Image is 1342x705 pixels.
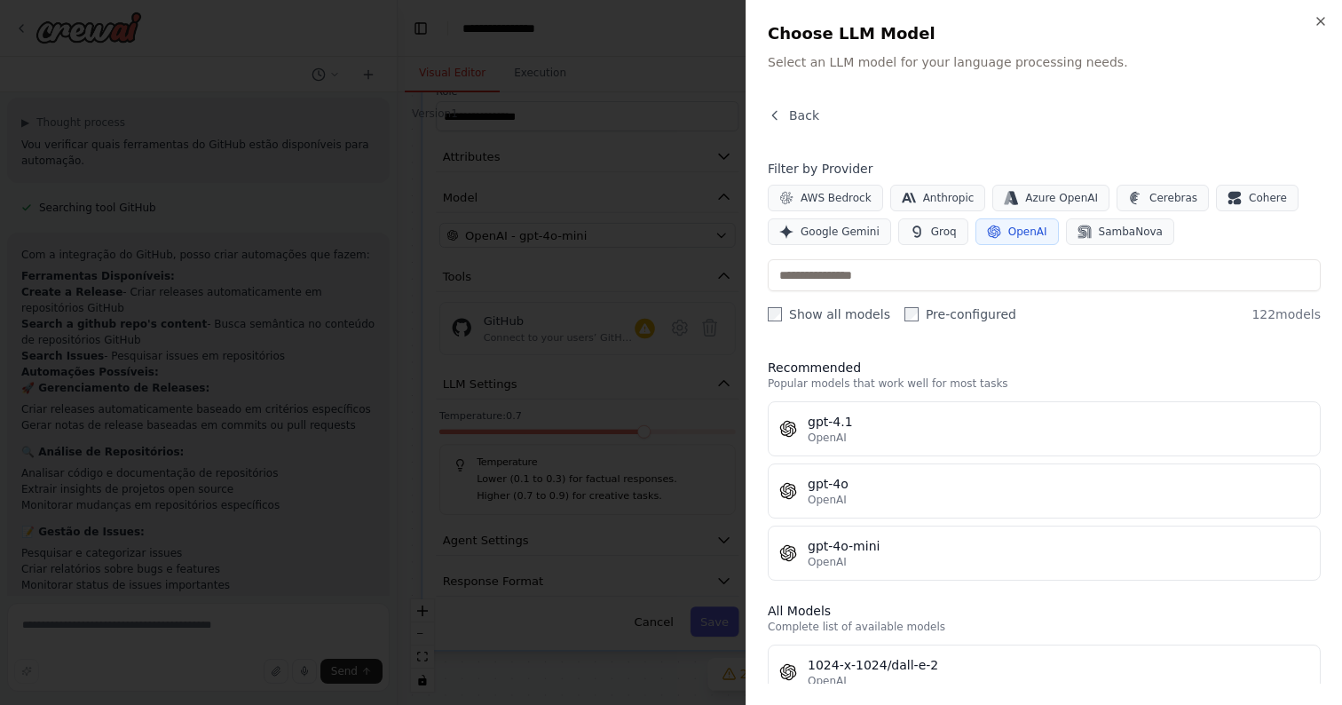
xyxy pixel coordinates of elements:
span: Cohere [1249,191,1287,205]
p: Select an LLM model for your language processing needs. [768,53,1321,71]
p: Complete list of available models [768,620,1321,634]
button: AWS Bedrock [768,185,883,211]
button: Google Gemini [768,218,891,245]
span: Anthropic [923,191,975,205]
span: AWS Bedrock [801,191,872,205]
button: Groq [898,218,968,245]
button: 1024-x-1024/dall-e-2OpenAI [768,645,1321,700]
span: 122 models [1251,305,1321,323]
button: Anthropic [890,185,986,211]
label: Show all models [768,305,890,323]
button: gpt-4oOpenAI [768,463,1321,519]
button: Back [768,107,819,124]
span: OpenAI [808,555,847,569]
h3: All Models [768,602,1321,620]
button: Azure OpenAI [992,185,1109,211]
input: Pre-configured [904,307,919,321]
span: Back [789,107,819,124]
button: Cerebras [1117,185,1209,211]
button: gpt-4.1OpenAI [768,401,1321,456]
h3: Recommended [768,359,1321,376]
span: Azure OpenAI [1025,191,1098,205]
div: gpt-4o [808,475,1309,493]
span: Google Gemini [801,225,880,239]
span: Cerebras [1149,191,1197,205]
div: gpt-4.1 [808,413,1309,431]
span: OpenAI [808,431,847,445]
button: OpenAI [975,218,1059,245]
input: Show all models [768,307,782,321]
button: SambaNova [1066,218,1174,245]
div: gpt-4o-mini [808,537,1309,555]
span: Groq [931,225,957,239]
label: Pre-configured [904,305,1016,323]
span: SambaNova [1099,225,1163,239]
button: Cohere [1216,185,1299,211]
span: OpenAI [1008,225,1047,239]
h4: Filter by Provider [768,160,1321,178]
span: OpenAI [808,493,847,507]
span: OpenAI [808,674,847,688]
p: Popular models that work well for most tasks [768,376,1321,391]
div: 1024-x-1024/dall-e-2 [808,656,1309,674]
button: gpt-4o-miniOpenAI [768,526,1321,581]
h2: Choose LLM Model [768,21,1321,46]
